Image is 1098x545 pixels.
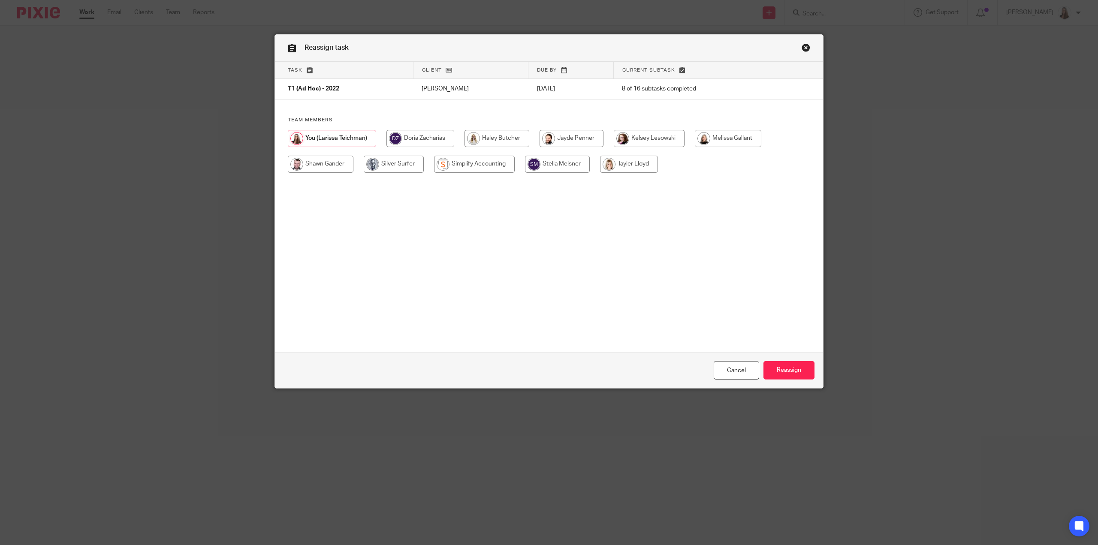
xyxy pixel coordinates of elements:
[763,361,814,379] input: Reassign
[613,79,777,99] td: 8 of 16 subtasks completed
[622,68,675,72] span: Current subtask
[537,68,557,72] span: Due by
[288,86,339,92] span: T1 (Ad Hoc) - 2022
[422,84,519,93] p: [PERSON_NAME]
[802,43,810,55] a: Close this dialog window
[422,68,442,72] span: Client
[537,84,605,93] p: [DATE]
[288,68,302,72] span: Task
[288,117,810,123] h4: Team members
[714,361,759,379] a: Close this dialog window
[305,44,349,51] span: Reassign task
